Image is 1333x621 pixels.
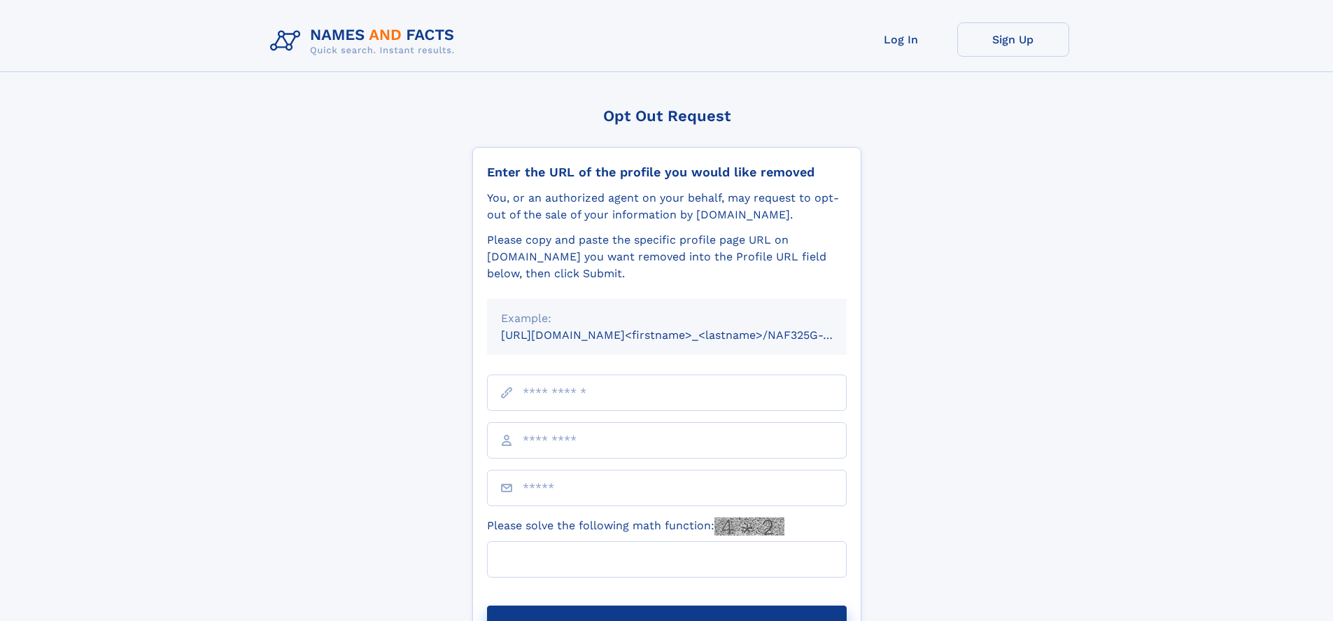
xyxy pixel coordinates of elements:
[957,22,1069,57] a: Sign Up
[501,310,833,327] div: Example:
[501,328,873,342] small: [URL][DOMAIN_NAME]<firstname>_<lastname>/NAF325G-xxxxxxxx
[845,22,957,57] a: Log In
[487,517,784,536] label: Please solve the following math function:
[472,107,861,125] div: Opt Out Request
[487,190,847,223] div: You, or an authorized agent on your behalf, may request to opt-out of the sale of your informatio...
[487,232,847,282] div: Please copy and paste the specific profile page URL on [DOMAIN_NAME] you want removed into the Pr...
[265,22,466,60] img: Logo Names and Facts
[487,165,847,180] div: Enter the URL of the profile you would like removed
